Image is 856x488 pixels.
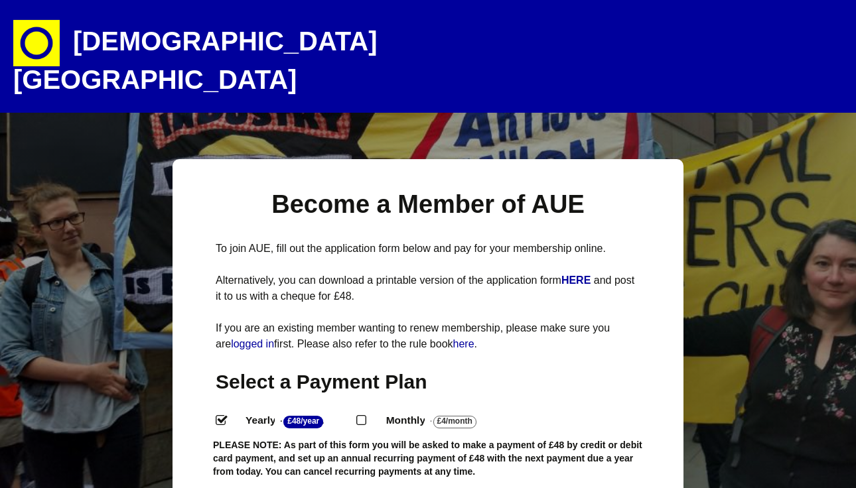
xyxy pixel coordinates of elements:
[561,274,594,286] a: HERE
[13,20,60,66] img: circle-e1448293145835.png
[283,416,323,428] strong: £48/Year
[216,273,640,304] p: Alternatively, you can download a printable version of the application form and post it to us wit...
[216,241,640,257] p: To join AUE, fill out the application form below and pay for your membership online.
[374,411,510,430] label: Monthly - .
[216,320,640,352] p: If you are an existing member wanting to renew membership, please make sure you are first. Please...
[433,416,476,428] strong: £4/Month
[216,188,640,221] h1: Become a Member of AUE
[234,411,356,430] label: Yearly - .
[231,338,274,349] a: logged in
[216,371,427,393] span: Select a Payment Plan
[453,338,474,349] a: here
[561,274,591,286] strong: HERE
